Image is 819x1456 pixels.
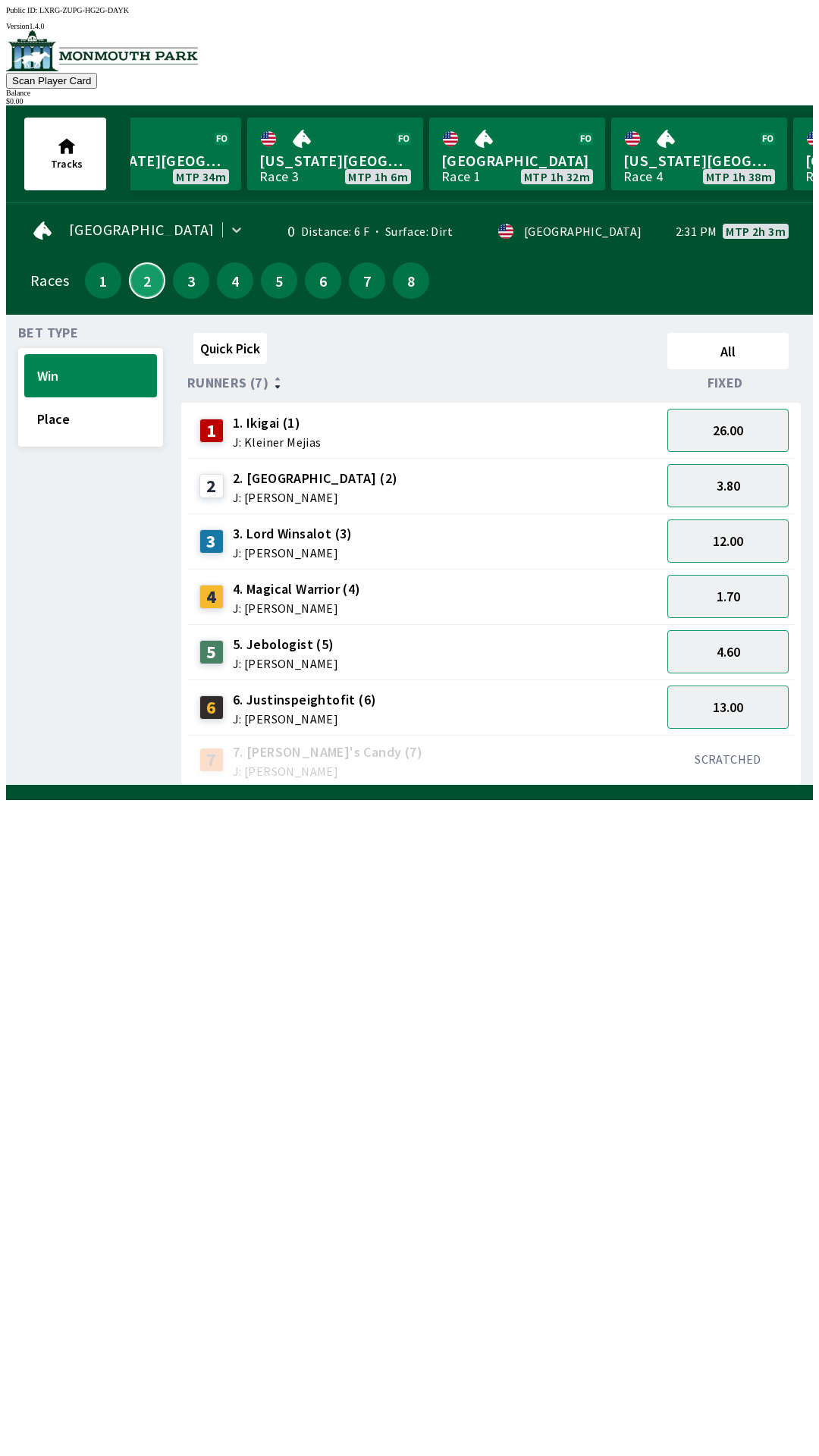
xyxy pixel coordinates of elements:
div: 0 [269,225,295,237]
button: 3 [173,262,209,299]
span: 2:31 PM [676,225,717,237]
span: 5. Jebologist (5) [233,635,338,654]
div: Race 4 [623,171,663,183]
div: 2 [199,474,224,498]
div: Runners (7) [187,375,661,391]
span: Distance: 6 F [301,224,369,239]
button: 5 [261,262,297,299]
button: 1 [85,262,121,299]
span: 7 [353,275,381,286]
span: 3. Lord Winsalot (3) [233,524,353,544]
span: MTP 34m [176,171,226,183]
a: [US_STATE][GEOGRAPHIC_DATA]Race 3MTP 1h 6m [247,118,423,190]
span: 26.00 [713,422,743,439]
span: 3 [177,275,206,286]
span: J: Kleiner Mejias [233,436,322,448]
span: 8 [397,275,425,286]
button: All [667,333,789,369]
span: All [674,343,782,360]
div: $ 0.00 [6,97,813,105]
span: J: [PERSON_NAME] [233,713,377,725]
span: [GEOGRAPHIC_DATA] [441,151,593,171]
button: Place [24,397,157,441]
span: Runners (7) [187,377,268,389]
div: Public ID: [6,6,813,14]
button: 12.00 [667,519,789,563]
span: 1. Ikigai (1) [233,413,322,433]
button: 4.60 [667,630,789,673]
span: [US_STATE][GEOGRAPHIC_DATA] [259,151,411,171]
button: 13.00 [667,686,789,729]
span: Tracks [51,157,83,171]
span: J: [PERSON_NAME] [233,547,353,559]
button: Win [24,354,157,397]
button: 8 [393,262,429,299]
span: [GEOGRAPHIC_DATA] [69,224,215,236]
span: 1.70 [717,588,740,605]
span: 12.00 [713,532,743,550]
div: 6 [199,695,224,720]
span: 3.80 [717,477,740,494]
button: Quick Pick [193,333,267,364]
div: 7 [199,748,224,772]
a: [US_STATE][GEOGRAPHIC_DATA]MTP 34m [65,118,241,190]
span: J: [PERSON_NAME] [233,657,338,670]
button: 26.00 [667,409,789,452]
a: [GEOGRAPHIC_DATA]Race 1MTP 1h 32m [429,118,605,190]
span: MTP 2h 3m [726,225,786,237]
button: 2 [129,262,165,299]
span: Win [37,367,144,384]
div: Race 3 [259,171,299,183]
span: 2. [GEOGRAPHIC_DATA] (2) [233,469,398,488]
span: LXRG-ZUPG-HG2G-DAYK [39,6,129,14]
span: [US_STATE][GEOGRAPHIC_DATA] [77,151,229,171]
span: Bet Type [18,327,78,339]
span: MTP 1h 38m [706,171,772,183]
span: 7. [PERSON_NAME]'s Candy (7) [233,742,422,762]
span: 1 [89,275,118,286]
span: J: [PERSON_NAME] [233,765,422,777]
div: 3 [199,529,224,554]
span: J: [PERSON_NAME] [233,602,361,614]
a: [US_STATE][GEOGRAPHIC_DATA]Race 4MTP 1h 38m [611,118,787,190]
span: MTP 1h 6m [348,171,408,183]
div: Version 1.4.0 [6,22,813,30]
span: 6. Justinspeightofit (6) [233,690,377,710]
span: Quick Pick [200,340,260,357]
span: J: [PERSON_NAME] [233,491,398,504]
div: 4 [199,585,224,609]
div: Races [30,275,69,287]
span: 4.60 [717,643,740,661]
span: 4 [221,275,249,286]
button: Scan Player Card [6,73,97,89]
span: 6 [309,275,337,286]
button: 1.70 [667,575,789,618]
span: 4. Magical Warrior (4) [233,579,361,599]
button: 7 [349,262,385,299]
span: MTP 1h 32m [524,171,590,183]
button: Tracks [24,118,106,190]
div: 1 [199,419,224,443]
div: SCRATCHED [667,752,789,767]
span: Fixed [708,377,743,389]
span: 5 [265,275,293,286]
span: [US_STATE][GEOGRAPHIC_DATA] [623,151,775,171]
span: Place [37,410,144,428]
span: 13.00 [713,698,743,716]
img: venue logo [6,30,198,71]
span: Surface: Dirt [369,224,453,239]
div: 5 [199,640,224,664]
button: 6 [305,262,341,299]
button: 4 [217,262,253,299]
div: Balance [6,89,813,97]
div: [GEOGRAPHIC_DATA] [524,225,642,237]
button: 3.80 [667,464,789,507]
div: Fixed [661,375,795,391]
div: Race 1 [441,171,481,183]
